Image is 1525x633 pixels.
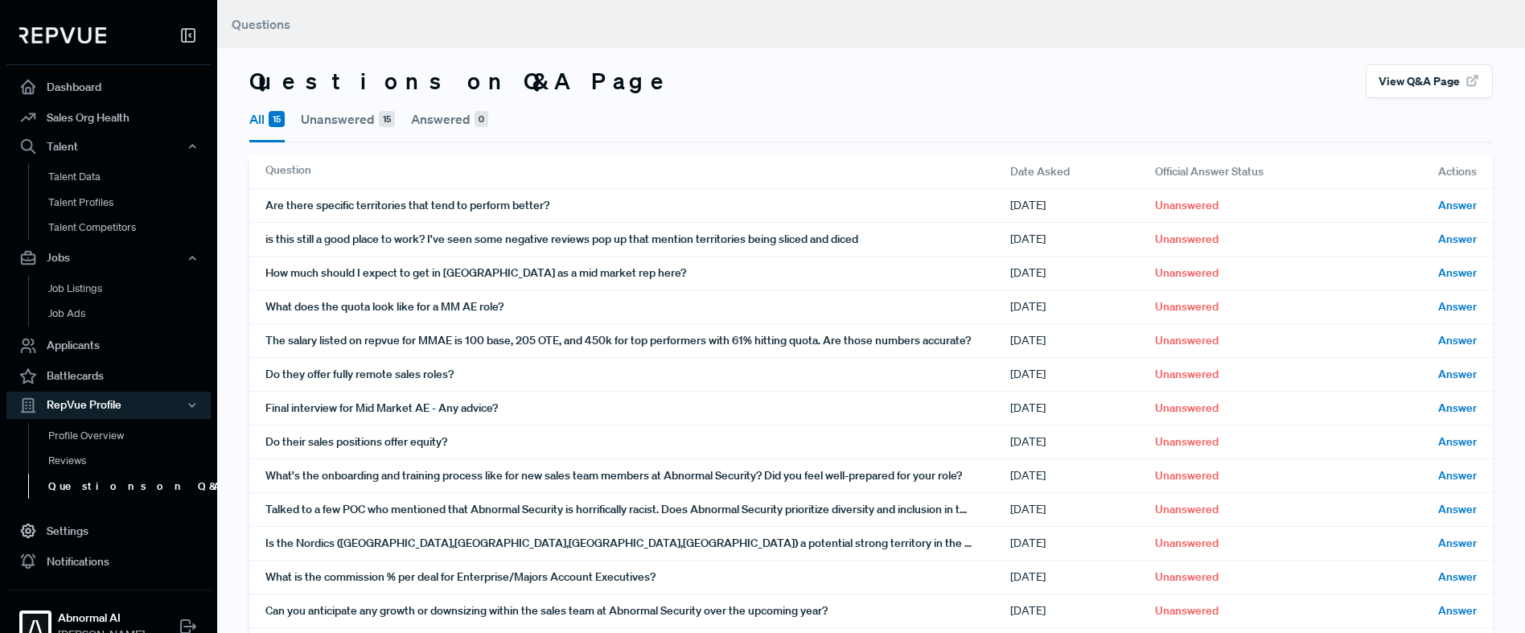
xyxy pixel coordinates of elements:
span: Unanswered [1155,569,1219,586]
span: Unanswered [1155,366,1219,383]
div: [DATE] [1010,223,1155,256]
span: Answer [1438,535,1477,552]
a: Talent Data [28,164,232,190]
a: Talent Profiles [28,190,232,216]
span: Unanswered [1155,298,1219,315]
div: [DATE] [1010,324,1155,357]
div: Final interview for Mid Market AE - Any advice? [265,392,1010,425]
div: How much should I expect to get in [GEOGRAPHIC_DATA] as a mid market rep here? [265,257,1010,290]
div: [DATE] [1010,493,1155,526]
span: Unanswered [1155,332,1219,349]
button: Unanswered [301,98,395,140]
div: [DATE] [1010,392,1155,425]
a: Reviews [28,448,232,474]
span: Unanswered [1155,197,1219,214]
div: Are there specific territories that tend to perform better? [265,189,1010,222]
div: Official Answer Status [1155,155,1348,188]
span: Unanswered [1155,501,1219,518]
button: RepVue Profile [6,392,211,419]
button: Jobs [6,245,211,272]
div: [DATE] [1010,561,1155,594]
span: 15 [269,111,285,127]
span: Answer [1438,366,1477,383]
div: [DATE] [1010,290,1155,323]
div: [DATE] [1010,425,1155,458]
span: Answer [1438,332,1477,349]
span: Unanswered [1155,602,1219,619]
span: 0 [475,111,488,127]
div: [DATE] [1010,189,1155,222]
div: Do their sales positions offer equity? [265,425,1010,458]
span: Answer [1438,467,1477,484]
span: Unanswered [1155,434,1219,450]
button: All [249,98,285,142]
span: Answer [1438,400,1477,417]
div: Talked to a few POC who mentioned that Abnormal Security is horrifically racist. Does Abnormal Se... [265,493,1010,526]
div: Is the Nordics ([GEOGRAPHIC_DATA],[GEOGRAPHIC_DATA],[GEOGRAPHIC_DATA],[GEOGRAPHIC_DATA]) a potent... [265,527,1010,560]
span: Unanswered [1155,467,1219,484]
a: Notifications [6,546,211,577]
div: Date Asked [1010,155,1155,188]
a: Job Ads [28,301,232,327]
span: Unanswered [1155,265,1219,282]
a: View Q&A Page [1366,72,1493,88]
h3: Questions on Q&A Page [249,68,674,95]
a: Battlecards [6,361,211,392]
span: Unanswered [1155,400,1219,417]
div: Do they offer fully remote sales roles? [265,358,1010,391]
span: Answer [1438,602,1477,619]
div: [DATE] [1010,358,1155,391]
div: [DATE] [1010,459,1155,492]
div: What is the commission % per deal for Enterprise/Majors Account Executives? [265,561,1010,594]
span: Answer [1438,298,1477,315]
span: Unanswered [1155,535,1219,552]
span: Unanswered [1155,231,1219,248]
button: Talent [6,133,211,160]
a: Profile Overview [28,423,232,449]
a: Sales Org Health [6,102,211,133]
strong: Abnormal AI [58,610,145,627]
a: Applicants [6,331,211,361]
div: [DATE] [1010,527,1155,560]
span: Answer [1438,265,1477,282]
a: Questions on Q&A [28,474,232,499]
a: Talent Competitors [28,215,232,240]
span: Questions [232,16,290,32]
div: [DATE] [1010,257,1155,290]
div: The salary listed on repvue for MMAE is 100 base, 205 OTE, and 450k for top performers with 61% h... [265,324,1010,357]
span: Answer [1438,197,1477,214]
a: Dashboard [6,72,211,102]
span: Answer [1438,231,1477,248]
span: 15 [379,111,395,127]
span: Answer [1438,501,1477,518]
div: Can you anticipate any growth or downsizing within the sales team at Abnormal Security over the u... [265,594,1010,627]
div: Question [265,155,1010,188]
div: [DATE] [1010,594,1155,627]
img: RepVue [19,27,106,43]
button: Answered [411,98,488,140]
button: View Q&A Page [1366,64,1493,98]
a: Settings [6,516,211,546]
div: What's the onboarding and training process like for new sales team members at Abnormal Security? ... [265,459,1010,492]
div: is this still a good place to work? I've seen some negative reviews pop up that mention territori... [265,223,1010,256]
div: Actions [1348,155,1477,188]
a: Job Listings [28,276,232,302]
span: Answer [1438,569,1477,586]
span: Answer [1438,434,1477,450]
div: What does the quota look like for a MM AE role? [265,290,1010,323]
